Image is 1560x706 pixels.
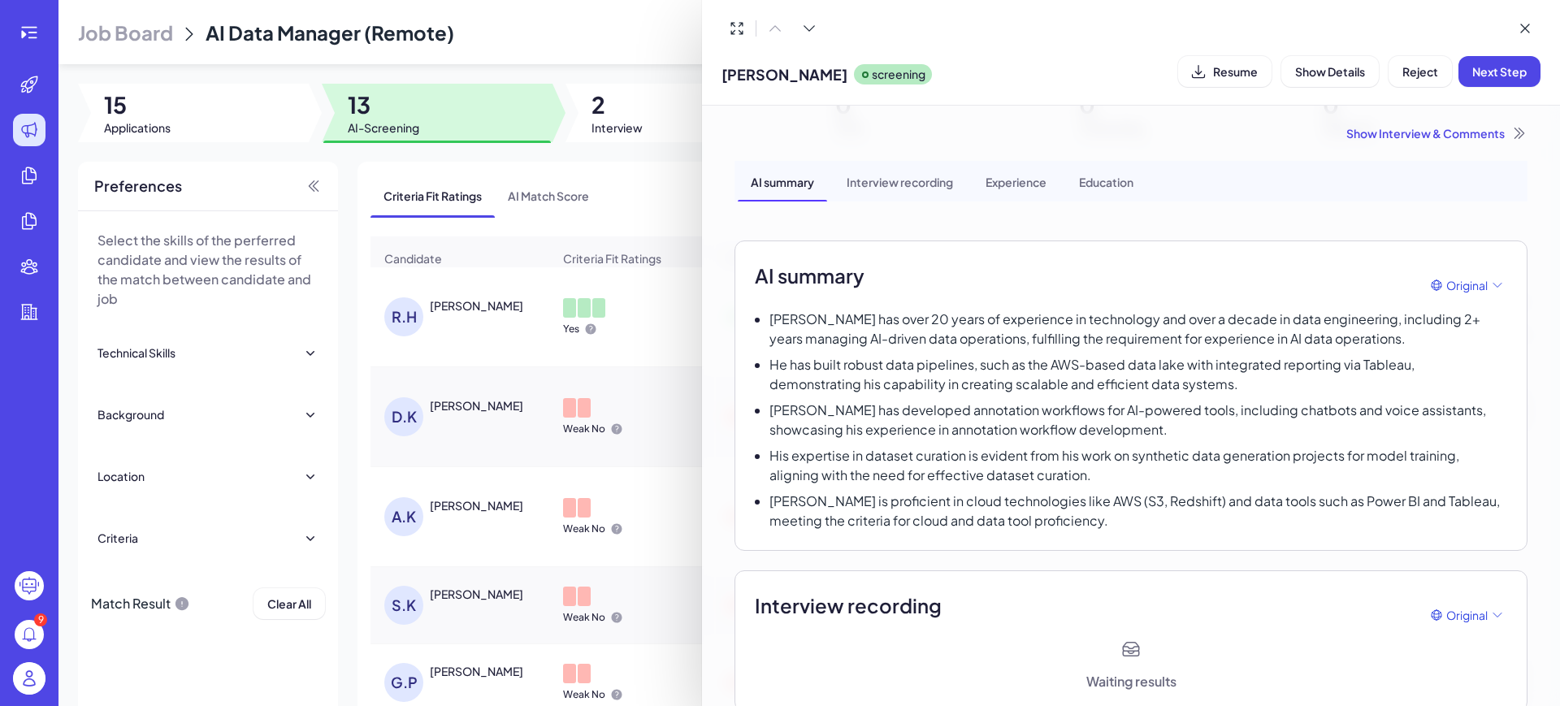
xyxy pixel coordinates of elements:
p: He has built robust data pipelines, such as the AWS-based data lake with integrated reporting via... [769,355,1507,394]
div: Education [1066,161,1146,201]
p: [PERSON_NAME] has over 20 years of experience in technology and over a decade in data engineering... [769,310,1507,349]
span: Resume [1213,64,1258,79]
p: His expertise in dataset curation is evident from his work on synthetic data generation projects ... [769,446,1507,485]
span: [PERSON_NAME] [721,63,847,85]
div: Waiting results [1086,672,1176,691]
span: Show Details [1295,64,1365,79]
button: Resume [1178,56,1272,87]
h2: Interview recording [755,591,942,620]
button: Show Details [1281,56,1379,87]
button: Reject [1389,56,1452,87]
span: Next Step [1472,64,1527,79]
h2: AI summary [755,261,864,290]
p: [PERSON_NAME] has developed annotation workflows for AI-powered tools, including chatbots and voi... [769,401,1507,440]
span: Original [1446,277,1488,294]
p: screening [872,66,925,83]
span: Reject [1402,64,1438,79]
p: [PERSON_NAME] is proficient in cloud technologies like AWS (S3, Redshift) and data tools such as ... [769,492,1507,531]
div: Experience [973,161,1059,201]
span: Original [1446,607,1488,624]
button: Next Step [1458,56,1540,87]
div: Interview recording [834,161,966,201]
div: Show Interview & Comments [734,125,1527,141]
div: AI summary [738,161,827,201]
